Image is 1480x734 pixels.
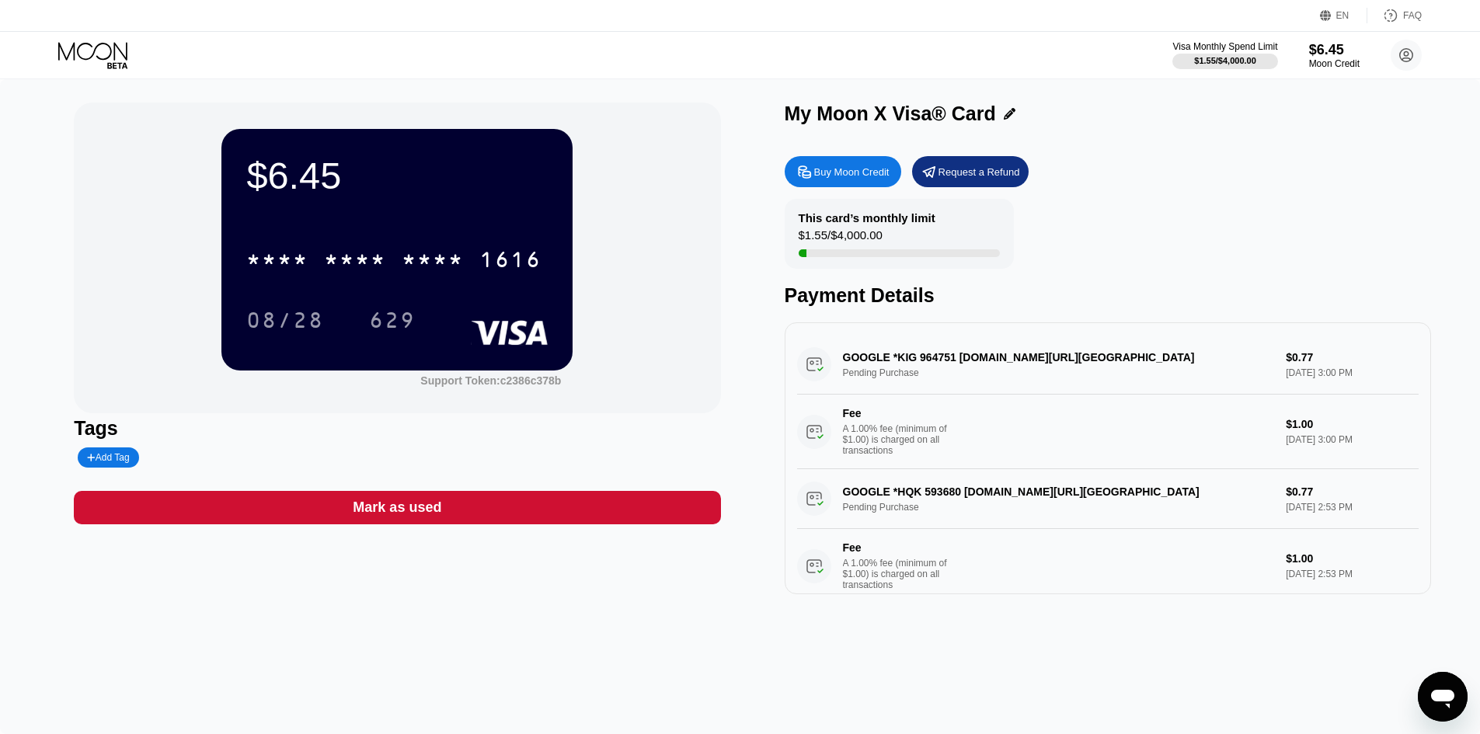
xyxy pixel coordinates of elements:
[797,529,1419,604] div: FeeA 1.00% fee (minimum of $1.00) is charged on all transactions$1.00[DATE] 2:53 PM
[797,395,1419,469] div: FeeA 1.00% fee (minimum of $1.00) is charged on all transactions$1.00[DATE] 3:00 PM
[814,165,890,179] div: Buy Moon Credit
[843,541,952,554] div: Fee
[420,374,561,387] div: Support Token:c2386c378b
[1309,42,1360,69] div: $6.45Moon Credit
[1194,56,1256,65] div: $1.55 / $4,000.00
[74,491,720,524] div: Mark as used
[799,228,883,249] div: $1.55 / $4,000.00
[843,423,959,456] div: A 1.00% fee (minimum of $1.00) is charged on all transactions
[1418,672,1468,722] iframe: Nút để khởi chạy cửa sổ nhắn tin
[785,284,1431,307] div: Payment Details
[799,211,935,224] div: This card’s monthly limit
[246,310,324,335] div: 08/28
[1403,10,1422,21] div: FAQ
[1309,58,1360,69] div: Moon Credit
[1336,10,1349,21] div: EN
[1309,42,1360,58] div: $6.45
[420,374,561,387] div: Support Token: c2386c378b
[1286,552,1418,565] div: $1.00
[353,499,441,517] div: Mark as used
[479,249,542,274] div: 1616
[74,417,720,440] div: Tags
[843,558,959,590] div: A 1.00% fee (minimum of $1.00) is charged on all transactions
[1286,569,1418,579] div: [DATE] 2:53 PM
[235,301,336,339] div: 08/28
[78,447,138,468] div: Add Tag
[912,156,1029,187] div: Request a Refund
[843,407,952,419] div: Fee
[1286,418,1418,430] div: $1.00
[1286,434,1418,445] div: [DATE] 3:00 PM
[785,156,901,187] div: Buy Moon Credit
[1367,8,1422,23] div: FAQ
[785,103,996,125] div: My Moon X Visa® Card
[357,301,427,339] div: 629
[938,165,1020,179] div: Request a Refund
[369,310,416,335] div: 629
[1320,8,1367,23] div: EN
[1172,41,1277,52] div: Visa Monthly Spend Limit
[246,154,548,197] div: $6.45
[87,452,129,463] div: Add Tag
[1172,41,1277,69] div: Visa Monthly Spend Limit$1.55/$4,000.00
